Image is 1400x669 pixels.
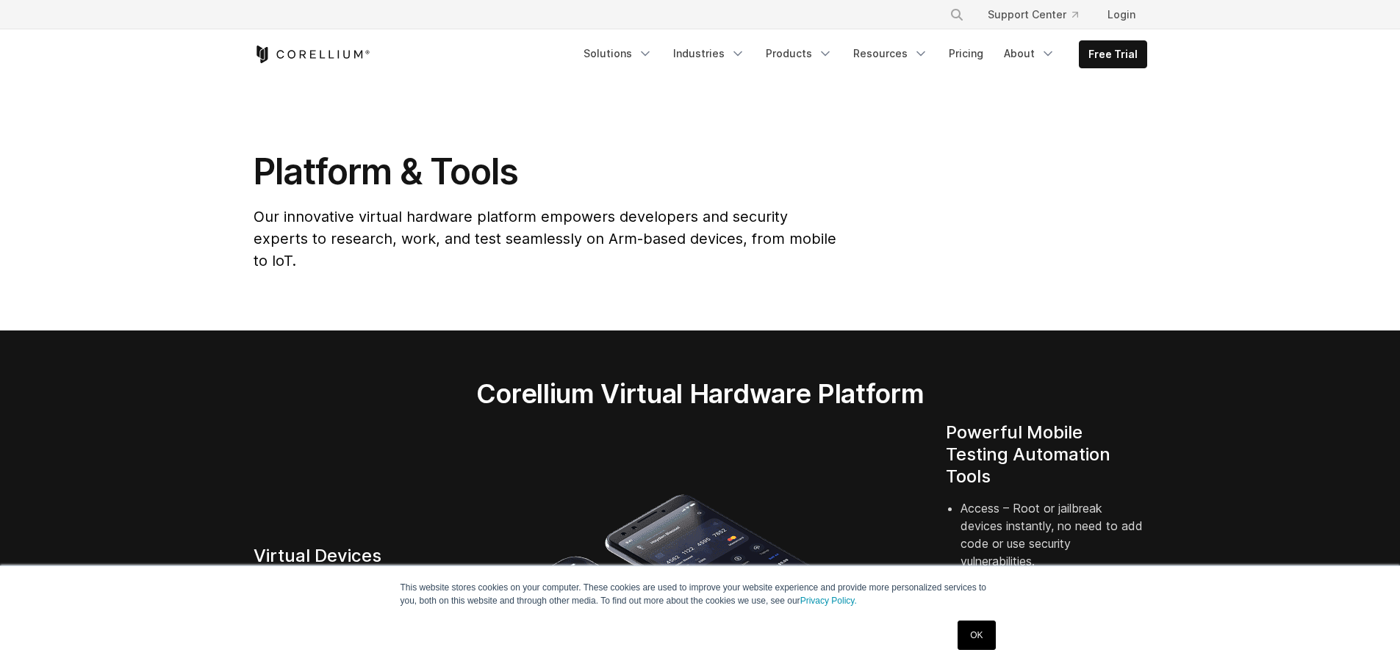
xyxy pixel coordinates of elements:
[958,621,995,650] a: OK
[254,208,836,270] span: Our innovative virtual hardware platform empowers developers and security experts to research, wo...
[844,40,937,67] a: Resources
[407,377,993,410] h2: Corellium Virtual Hardware Platform
[961,499,1147,587] li: Access – Root or jailbreak devices instantly, no need to add code or use security vulnerabilities.
[995,40,1064,67] a: About
[946,422,1147,488] h4: Powerful Mobile Testing Automation Tools
[976,1,1090,28] a: Support Center
[1096,1,1147,28] a: Login
[932,1,1147,28] div: Navigation Menu
[575,40,661,67] a: Solutions
[254,150,839,194] h1: Platform & Tools
[1080,41,1146,68] a: Free Trial
[800,596,857,606] a: Privacy Policy.
[944,1,970,28] button: Search
[757,40,841,67] a: Products
[575,40,1147,68] div: Navigation Menu
[401,581,1000,607] p: This website stores cookies on your computer. These cookies are used to improve your website expe...
[254,46,370,63] a: Corellium Home
[664,40,754,67] a: Industries
[940,40,992,67] a: Pricing
[254,545,455,567] h4: Virtual Devices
